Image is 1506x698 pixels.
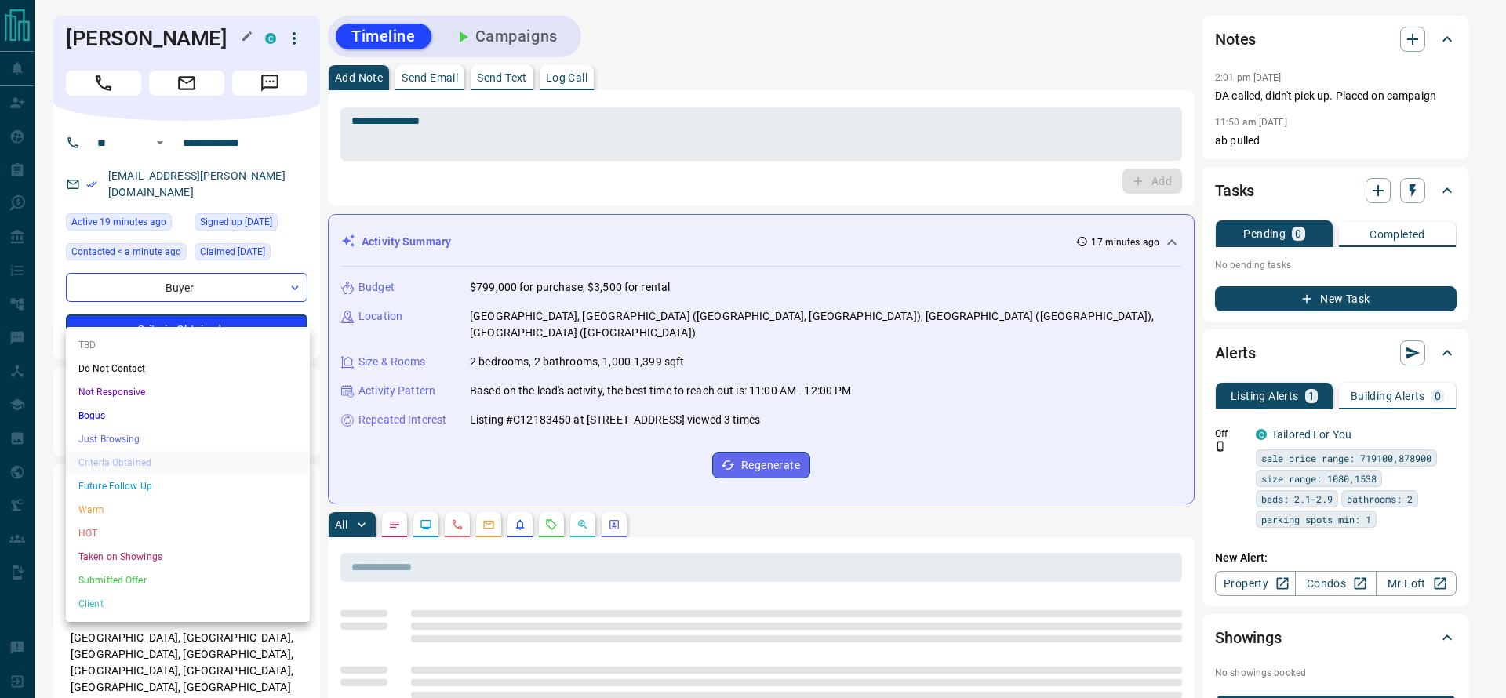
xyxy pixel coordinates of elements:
[66,357,310,380] li: Do Not Contact
[66,545,310,569] li: Taken on Showings
[66,404,310,427] li: Bogus
[66,333,310,357] li: TBD
[66,380,310,404] li: Not Responsive
[66,522,310,545] li: HOT
[66,498,310,522] li: Warm
[66,427,310,451] li: Just Browsing
[66,592,310,616] li: Client
[66,569,310,592] li: Submitted Offer
[66,474,310,498] li: Future Follow Up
